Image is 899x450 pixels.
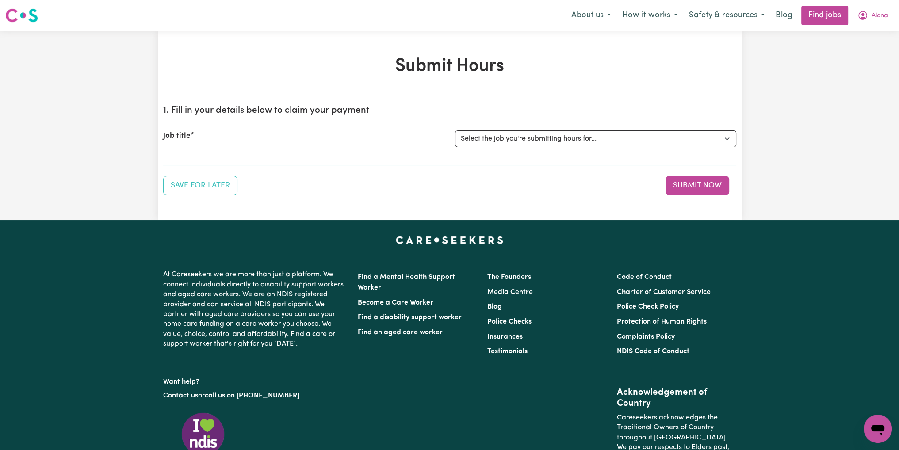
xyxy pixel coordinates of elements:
a: Careseekers logo [5,5,38,26]
button: Save your job report [163,176,237,195]
h2: Acknowledgement of Country [617,387,736,409]
button: Safety & resources [683,6,770,25]
a: Find a Mental Health Support Worker [358,274,455,291]
a: Complaints Policy [617,333,675,340]
h1: Submit Hours [163,56,736,77]
a: Insurances [487,333,523,340]
button: Submit your job report [666,176,729,195]
p: Want help? [163,374,347,387]
iframe: Button to launch messaging window [864,415,892,443]
button: My Account [852,6,894,25]
a: Blog [770,6,798,25]
button: About us [566,6,616,25]
a: Blog [487,303,502,310]
a: Testimonials [487,348,528,355]
img: Careseekers logo [5,8,38,23]
a: Find a disability support worker [358,314,462,321]
span: Alona [872,11,888,21]
p: At Careseekers we are more than just a platform. We connect individuals directly to disability su... [163,266,347,352]
a: Police Check Policy [617,303,679,310]
a: Find jobs [801,6,848,25]
a: Media Centre [487,289,533,296]
button: How it works [616,6,683,25]
h2: 1. Fill in your details below to claim your payment [163,105,736,116]
a: Find an aged care worker [358,329,443,336]
a: Careseekers home page [396,236,503,243]
label: Job title [163,130,191,142]
a: Charter of Customer Service [617,289,711,296]
a: Contact us [163,392,198,399]
p: or [163,387,347,404]
a: The Founders [487,274,531,281]
a: NDIS Code of Conduct [617,348,689,355]
a: Code of Conduct [617,274,672,281]
a: Become a Care Worker [358,299,433,306]
a: Protection of Human Rights [617,318,707,325]
a: Police Checks [487,318,532,325]
a: call us on [PHONE_NUMBER] [205,392,299,399]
